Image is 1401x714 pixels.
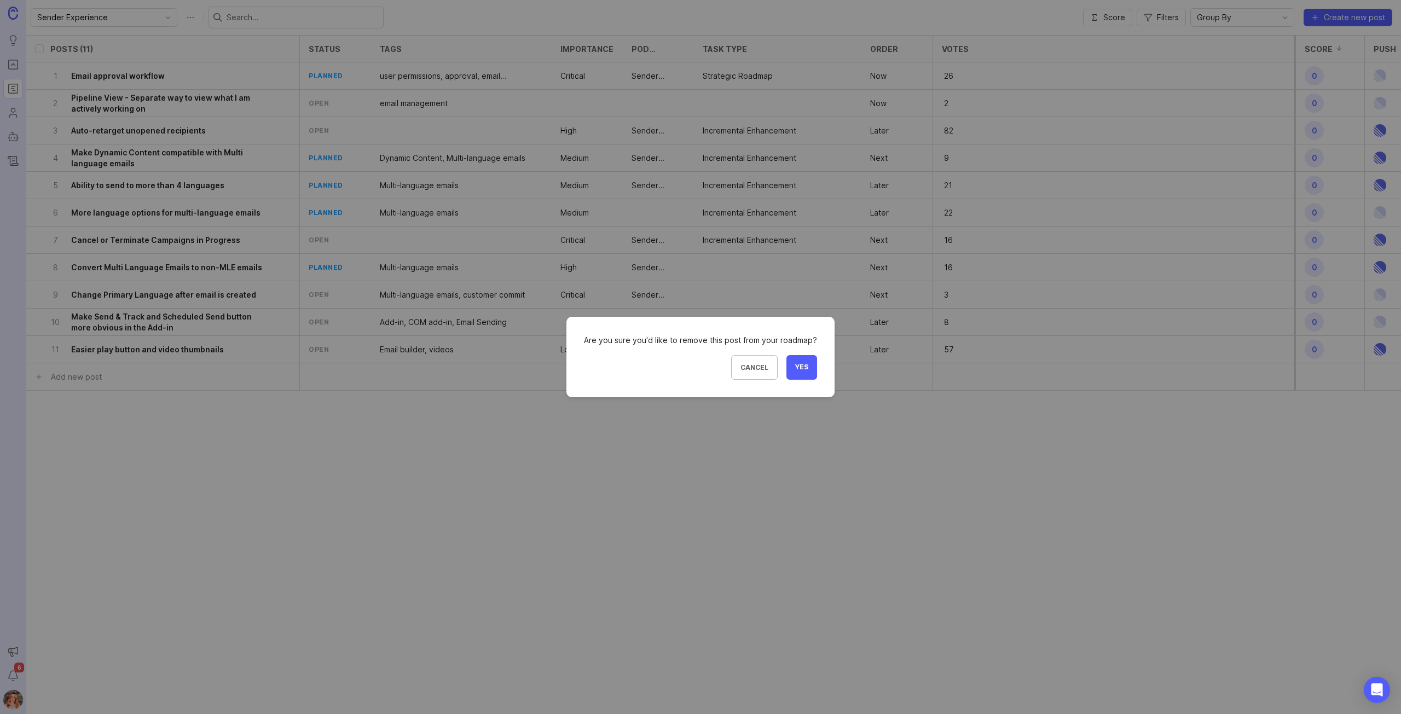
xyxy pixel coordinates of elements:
span: Cancel [740,363,768,371]
div: Are you sure you'd like to remove this post from your roadmap? [584,334,817,346]
span: Yes [795,363,808,372]
button: Yes [786,355,817,380]
div: Open Intercom Messenger [1364,677,1390,703]
button: Cancel [731,355,778,380]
